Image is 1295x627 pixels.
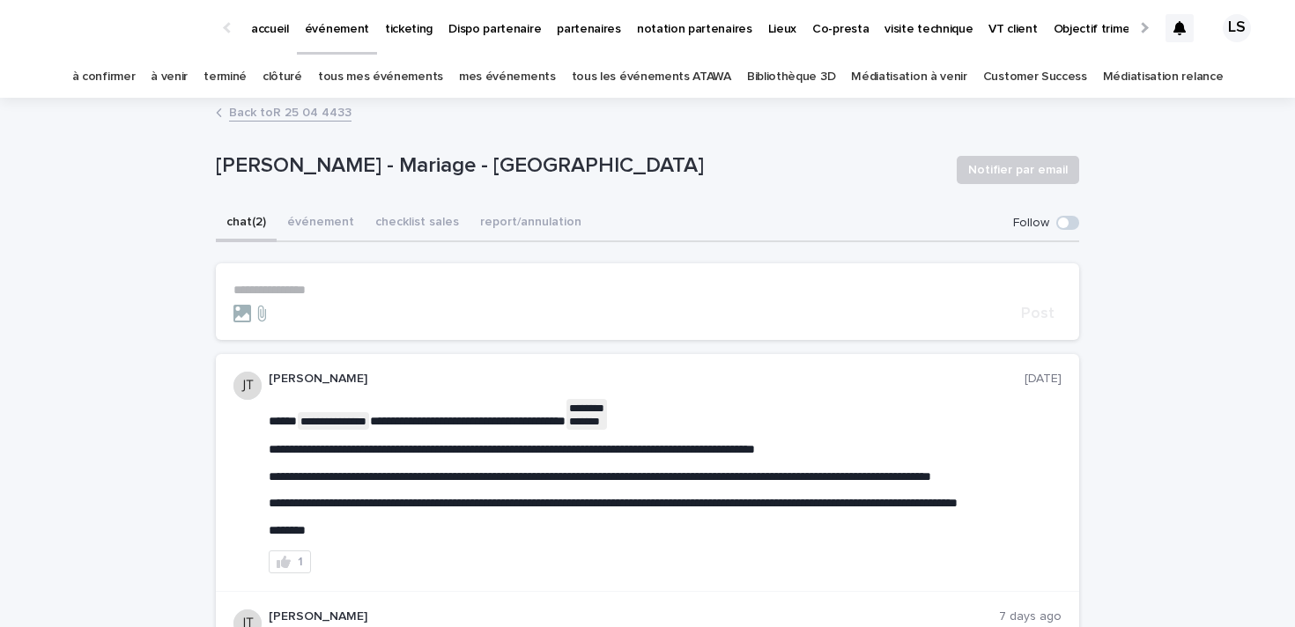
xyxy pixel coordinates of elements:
[35,11,206,46] img: Ls34BcGeRexTGTNfXpUC
[263,56,302,98] a: clôturé
[1025,372,1062,387] p: [DATE]
[151,56,188,98] a: à venir
[999,609,1062,624] p: 7 days ago
[1014,306,1062,321] button: Post
[216,153,943,179] p: [PERSON_NAME] - Mariage - [GEOGRAPHIC_DATA]
[318,56,443,98] a: tous mes événements
[72,56,136,98] a: à confirmer
[269,609,999,624] p: [PERSON_NAME]
[277,205,365,242] button: événement
[747,56,835,98] a: Bibliothèque 3D
[269,550,311,573] button: 1
[1021,306,1054,321] span: Post
[203,56,247,98] a: terminé
[470,205,592,242] button: report/annulation
[968,161,1068,179] span: Notifier par email
[851,56,967,98] a: Médiatisation à venir
[229,101,351,122] a: Back toR 25 04 4433
[459,56,556,98] a: mes événements
[216,205,277,242] button: chat (2)
[1013,216,1049,231] p: Follow
[572,56,731,98] a: tous les événements ATAWA
[365,205,470,242] button: checklist sales
[1103,56,1224,98] a: Médiatisation relance
[957,156,1079,184] button: Notifier par email
[298,556,303,568] div: 1
[269,372,1025,387] p: [PERSON_NAME]
[1223,14,1251,42] div: LS
[983,56,1087,98] a: Customer Success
